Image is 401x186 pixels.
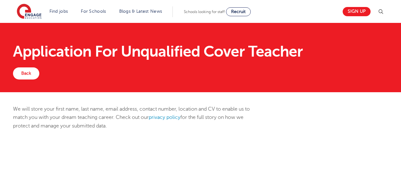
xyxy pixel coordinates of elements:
a: Sign up [343,7,371,16]
img: Engage Education [17,4,42,20]
span: Schools looking for staff [184,10,225,14]
a: Find jobs [49,9,68,14]
a: Blogs & Latest News [119,9,162,14]
span: Recruit [231,9,246,14]
p: We will store your first name, last name, email address, contact number, location and CV to enabl... [13,105,260,130]
h1: Application For Unqualified Cover Teacher [13,44,388,59]
a: privacy policy [149,114,180,120]
a: Back [13,67,39,79]
a: For Schools [81,9,106,14]
a: Recruit [226,7,251,16]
